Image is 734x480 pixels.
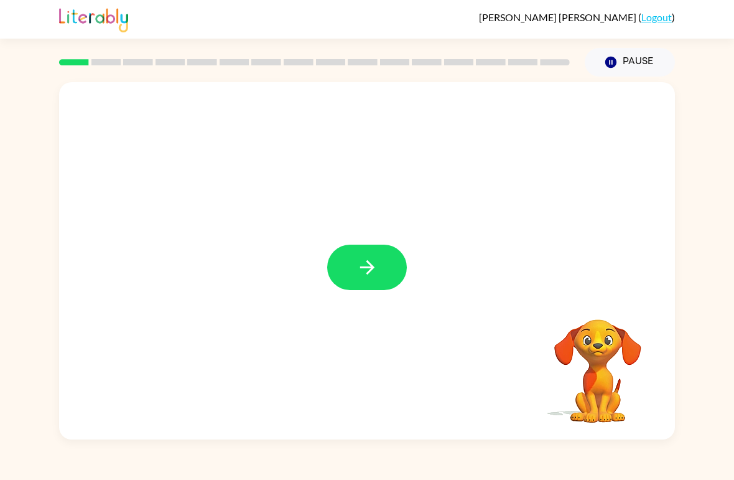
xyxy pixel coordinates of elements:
div: ( ) [479,11,675,23]
video: Your browser must support playing .mp4 files to use Literably. Please try using another browser. [536,300,660,425]
img: Literably [59,5,128,32]
a: Logout [641,11,672,23]
button: Pause [585,48,675,77]
span: [PERSON_NAME] [PERSON_NAME] [479,11,638,23]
